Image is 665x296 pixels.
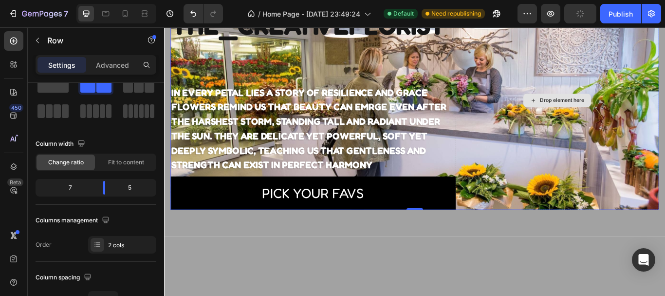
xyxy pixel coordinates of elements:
[48,60,75,70] p: Settings
[7,178,23,186] div: Beta
[600,4,641,23] button: Publish
[36,138,87,151] div: Column width
[64,8,68,20] p: 7
[184,4,223,23] div: Undo/Redo
[431,9,481,18] span: Need republishing
[262,9,360,19] span: Home Page - [DATE] 23:49:24
[632,248,655,272] div: Open Intercom Messenger
[9,104,23,112] div: 450
[36,271,93,284] div: Column spacing
[96,60,129,70] p: Advanced
[393,9,414,18] span: Default
[438,81,490,89] div: Drop element here
[4,4,73,23] button: 7
[36,240,52,249] div: Order
[113,181,154,195] div: 5
[48,158,84,167] span: Change ratio
[36,214,111,227] div: Columns management
[37,181,95,195] div: 7
[258,9,260,19] span: /
[164,27,665,296] iframe: Design area
[108,241,154,250] div: 2 cols
[47,35,130,46] p: Row
[609,9,633,19] div: Publish
[108,158,144,167] span: Fit to content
